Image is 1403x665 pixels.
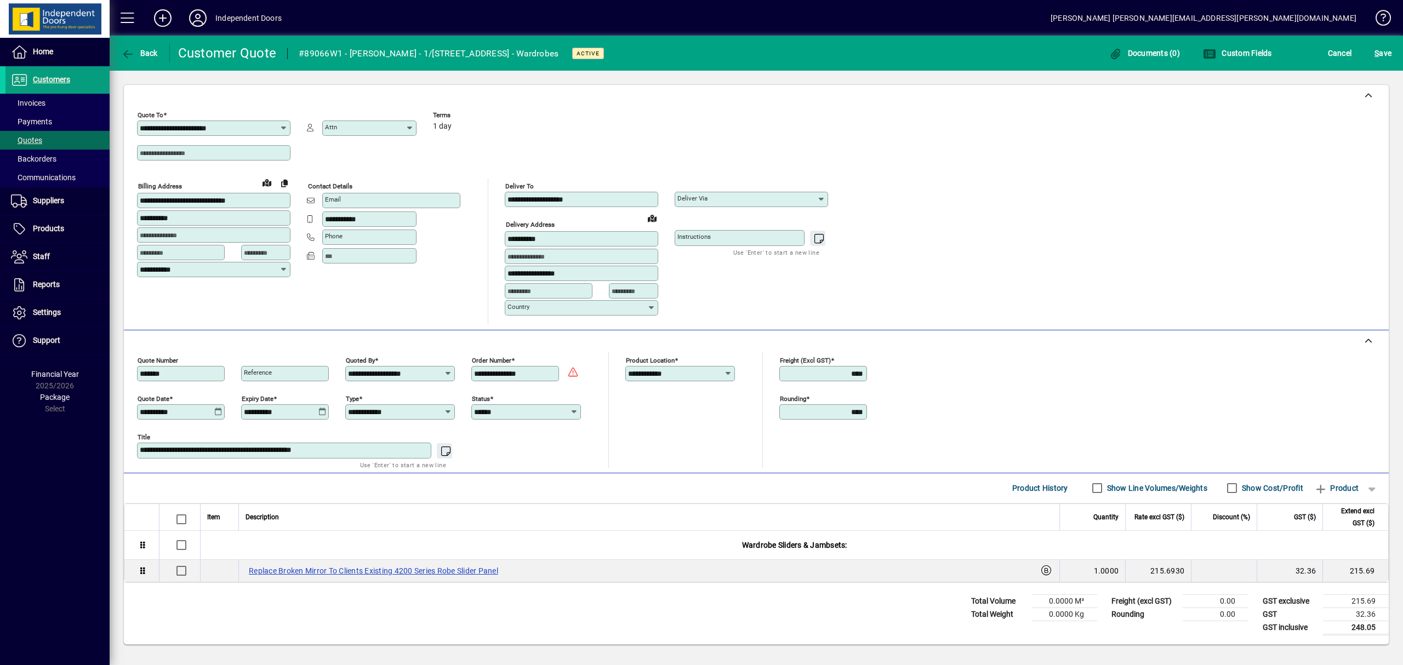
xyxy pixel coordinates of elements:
[1106,594,1183,607] td: Freight (excl GST)
[780,356,831,364] mat-label: Freight (excl GST)
[360,458,446,471] mat-hint: Use 'Enter' to start a new line
[5,168,110,187] a: Communications
[1183,607,1248,621] td: 0.00
[5,94,110,112] a: Invoices
[11,154,56,163] span: Backorders
[299,45,558,62] div: #89066W1 - [PERSON_NAME] - 1/[STREET_ADDRESS] - Wardrobes
[1375,49,1379,58] span: S
[1213,511,1250,523] span: Discount (%)
[1200,43,1275,63] button: Custom Fields
[1325,43,1355,63] button: Cancel
[11,173,76,182] span: Communications
[1330,505,1375,529] span: Extend excl GST ($)
[1257,560,1322,582] td: 32.36
[5,131,110,150] a: Quotes
[1051,9,1356,27] div: [PERSON_NAME] [PERSON_NAME][EMAIL_ADDRESS][PERSON_NAME][DOMAIN_NAME]
[33,308,61,317] span: Settings
[33,224,64,233] span: Products
[5,112,110,131] a: Payments
[1008,478,1073,498] button: Product History
[1183,594,1248,607] td: 0.00
[110,43,170,63] app-page-header-button: Back
[325,196,341,203] mat-label: Email
[5,299,110,326] a: Settings
[677,194,708,202] mat-label: Deliver via
[1134,511,1184,523] span: Rate excl GST ($)
[472,394,490,402] mat-label: Status
[433,122,452,131] span: 1 day
[276,174,293,192] button: Copy to Delivery address
[966,607,1031,621] td: Total Weight
[33,75,70,84] span: Customers
[1105,483,1207,494] label: Show Line Volumes/Weights
[118,43,161,63] button: Back
[215,9,282,27] div: Independent Doors
[31,370,79,379] span: Financial Year
[207,511,220,523] span: Item
[138,433,150,440] mat-label: Title
[178,44,277,62] div: Customer Quote
[5,38,110,66] a: Home
[1012,479,1068,497] span: Product History
[201,531,1388,559] div: Wardrobe Sliders & Jambsets:
[5,327,110,354] a: Support
[5,187,110,215] a: Suppliers
[33,47,53,56] span: Home
[1323,594,1389,607] td: 215.69
[505,182,534,190] mat-label: Deliver To
[1203,49,1272,58] span: Custom Fields
[1323,607,1389,621] td: 32.36
[5,271,110,299] a: Reports
[1106,43,1183,63] button: Documents (0)
[1094,565,1119,576] span: 1.0000
[1375,44,1391,62] span: ave
[246,511,279,523] span: Description
[1257,607,1323,621] td: GST
[33,252,50,261] span: Staff
[325,232,343,240] mat-label: Phone
[40,393,70,402] span: Package
[626,356,675,364] mat-label: Product location
[780,394,806,402] mat-label: Rounding
[1294,511,1316,523] span: GST ($)
[472,356,511,364] mat-label: Order number
[1240,483,1303,494] label: Show Cost/Profit
[325,123,337,131] mat-label: Attn
[677,233,711,240] mat-label: Instructions
[1257,594,1323,607] td: GST exclusive
[138,394,169,402] mat-label: Quote date
[5,215,110,243] a: Products
[242,394,273,402] mat-label: Expiry date
[258,174,276,191] a: View on map
[1106,607,1183,621] td: Rounding
[733,246,819,259] mat-hint: Use 'Enter' to start a new line
[433,112,499,119] span: Terms
[577,50,600,57] span: Active
[1367,2,1389,38] a: Knowledge Base
[1322,560,1388,582] td: 215.69
[138,356,178,364] mat-label: Quote number
[138,111,163,119] mat-label: Quote To
[1031,594,1097,607] td: 0.0000 M³
[180,8,215,28] button: Profile
[11,117,52,126] span: Payments
[244,369,272,376] mat-label: Reference
[346,356,375,364] mat-label: Quoted by
[5,150,110,168] a: Backorders
[1372,43,1394,63] button: Save
[507,303,529,311] mat-label: Country
[145,8,180,28] button: Add
[1314,479,1359,497] span: Product
[33,336,60,345] span: Support
[33,280,60,289] span: Reports
[1328,44,1352,62] span: Cancel
[1323,621,1389,634] td: 248.05
[5,243,110,271] a: Staff
[1109,49,1180,58] span: Documents (0)
[1132,565,1184,576] div: 215.6930
[1257,621,1323,634] td: GST inclusive
[121,49,158,58] span: Back
[1309,478,1364,498] button: Product
[1093,511,1119,523] span: Quantity
[1031,607,1097,621] td: 0.0000 Kg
